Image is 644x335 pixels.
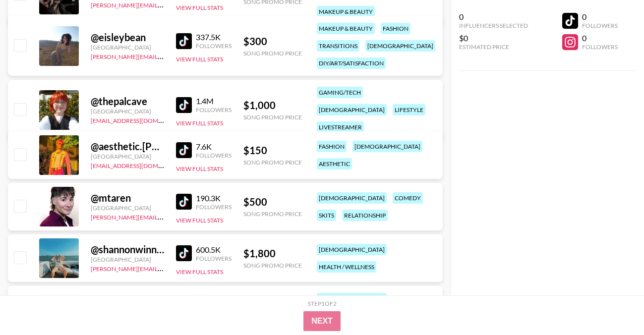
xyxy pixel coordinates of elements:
[352,141,422,152] div: [DEMOGRAPHIC_DATA]
[582,33,618,43] div: 0
[317,158,352,169] div: aesthetic
[243,210,302,218] div: Song Promo Price
[176,165,223,172] button: View Full Stats
[243,113,302,121] div: Song Promo Price
[243,196,302,208] div: $ 500
[91,95,164,108] div: @ thepalcave
[196,245,232,255] div: 600.5K
[91,140,164,153] div: @ aesthetic.[PERSON_NAME]
[459,22,528,29] div: Influencers Selected
[317,141,347,152] div: fashion
[196,96,232,106] div: 1.4M
[317,87,363,98] div: gaming/tech
[176,268,223,276] button: View Full Stats
[176,33,192,49] img: TikTok
[317,244,387,255] div: [DEMOGRAPHIC_DATA]
[196,152,232,159] div: Followers
[393,104,425,115] div: lifestyle
[196,142,232,152] div: 7.6K
[582,12,618,22] div: 0
[317,192,387,204] div: [DEMOGRAPHIC_DATA]
[459,12,528,22] div: 0
[243,247,302,260] div: $ 1,800
[459,33,528,43] div: $0
[243,144,302,157] div: $ 150
[91,108,164,115] div: [GEOGRAPHIC_DATA]
[365,40,435,52] div: [DEMOGRAPHIC_DATA]
[91,256,164,263] div: [GEOGRAPHIC_DATA]
[243,159,302,166] div: Song Promo Price
[317,6,375,17] div: makeup & beauty
[176,56,223,63] button: View Full Stats
[196,193,232,203] div: 190.3K
[91,115,190,124] a: [EMAIL_ADDRESS][DOMAIN_NAME]
[91,44,164,51] div: [GEOGRAPHIC_DATA]
[317,210,336,221] div: skits
[196,42,232,50] div: Followers
[243,50,302,57] div: Song Promo Price
[243,35,302,48] div: $ 300
[317,57,386,69] div: diy/art/satisfaction
[176,217,223,224] button: View Full Stats
[317,293,387,304] div: [DEMOGRAPHIC_DATA]
[91,212,237,221] a: [PERSON_NAME][EMAIL_ADDRESS][DOMAIN_NAME]
[176,142,192,158] img: TikTok
[317,40,359,52] div: transitions
[317,121,364,133] div: livestreamer
[91,51,237,60] a: [PERSON_NAME][EMAIL_ADDRESS][DOMAIN_NAME]
[91,192,164,204] div: @ mtaren
[91,263,237,273] a: [PERSON_NAME][EMAIL_ADDRESS][DOMAIN_NAME]
[317,104,387,115] div: [DEMOGRAPHIC_DATA]
[91,160,190,169] a: [EMAIL_ADDRESS][DOMAIN_NAME]
[594,285,632,323] iframe: Drift Widget Chat Controller
[243,262,302,269] div: Song Promo Price
[91,31,164,44] div: @ eisleybean
[303,311,341,331] button: Next
[176,97,192,113] img: TikTok
[582,22,618,29] div: Followers
[381,23,410,34] div: fashion
[243,99,302,112] div: $ 1,000
[196,106,232,113] div: Followers
[91,153,164,160] div: [GEOGRAPHIC_DATA]
[308,300,337,307] div: Step 1 of 2
[91,243,164,256] div: @ shannonwinnington
[582,43,618,51] div: Followers
[196,32,232,42] div: 337.5K
[176,194,192,210] img: TikTok
[317,23,375,34] div: makeup & beauty
[459,43,528,51] div: Estimated Price
[342,210,388,221] div: relationship
[196,203,232,211] div: Followers
[176,245,192,261] img: TikTok
[176,119,223,127] button: View Full Stats
[176,4,223,11] button: View Full Stats
[196,255,232,262] div: Followers
[393,192,423,204] div: comedy
[317,261,376,273] div: health / wellness
[91,204,164,212] div: [GEOGRAPHIC_DATA]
